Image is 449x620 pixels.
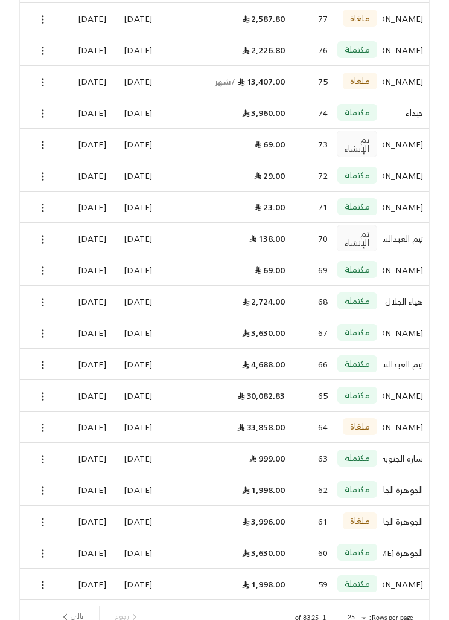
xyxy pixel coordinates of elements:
[118,66,152,97] div: [DATE]
[72,412,106,443] div: [DATE]
[345,108,370,117] span: مكتملة
[300,349,328,380] div: 66
[118,475,152,506] div: [DATE]
[345,391,370,400] span: مكتملة
[72,66,106,97] div: [DATE]
[72,318,106,349] div: [DATE]
[118,255,152,286] div: [DATE]
[300,224,328,254] div: 70
[118,318,152,349] div: [DATE]
[164,161,285,192] div: 29.00
[389,318,423,349] div: [PERSON_NAME]
[389,66,423,97] div: [PERSON_NAME]
[389,286,423,317] div: هياء الجلال
[345,548,370,557] span: مكتملة
[345,454,370,463] span: مكتملة
[164,98,285,129] div: 3,960.00
[72,286,106,317] div: [DATE]
[350,77,370,86] span: ملغاة
[389,349,423,380] div: تيم العبدالسلام
[118,412,152,443] div: [DATE]
[164,412,285,443] div: 33,858.00
[118,286,152,317] div: [DATE]
[350,422,370,431] span: ملغاة
[118,35,152,66] div: [DATE]
[72,192,106,223] div: [DATE]
[72,349,106,380] div: [DATE]
[300,66,328,97] div: 75
[72,255,106,286] div: [DATE]
[118,224,152,254] div: [DATE]
[118,569,152,600] div: [DATE]
[300,538,328,569] div: 60
[300,192,328,223] div: 71
[389,224,423,254] div: تيم العبدالسلام
[164,66,285,97] div: 13,407.00
[345,360,370,369] span: مكتملة
[118,506,152,537] div: [DATE]
[300,161,328,192] div: 72
[389,538,423,569] div: الجوهرة [PERSON_NAME]
[389,4,423,34] div: [PERSON_NAME] و [PERSON_NAME]
[345,171,370,180] span: مكتملة
[300,569,328,600] div: 59
[350,517,370,526] span: ملغاة
[300,4,328,34] div: 77
[300,129,328,160] div: 73
[345,135,369,154] span: تم الإنشاء
[300,98,328,129] div: 74
[72,161,106,192] div: [DATE]
[118,129,152,160] div: [DATE]
[164,192,285,223] div: 23.00
[345,45,370,54] span: مكتملة
[389,475,423,506] div: الجوهرة الجار الله
[300,506,328,537] div: 61
[72,129,106,160] div: [DATE]
[389,98,423,129] div: جيداء
[164,318,285,349] div: 3,630.00
[300,412,328,443] div: 64
[389,255,423,286] div: [PERSON_NAME]
[389,506,423,537] div: الجوهرة الجار الله
[118,538,152,569] div: [DATE]
[345,297,370,306] span: مكتملة
[300,255,328,286] div: 69
[389,192,423,223] div: [PERSON_NAME]
[72,98,106,129] div: [DATE]
[164,444,285,474] div: 999.00
[300,381,328,412] div: 65
[164,349,285,380] div: 4,688.00
[72,506,106,537] div: [DATE]
[72,381,106,412] div: [DATE]
[72,224,106,254] div: [DATE]
[345,580,370,589] span: مكتملة
[389,129,423,160] div: [PERSON_NAME]
[300,35,328,66] div: 76
[118,98,152,129] div: [DATE]
[345,202,370,212] span: مكتملة
[164,506,285,537] div: 3,996.00
[72,35,106,66] div: [DATE]
[118,161,152,192] div: [DATE]
[300,444,328,474] div: 63
[389,412,423,443] div: [PERSON_NAME]
[72,475,106,506] div: [DATE]
[300,318,328,349] div: 67
[389,161,423,192] div: [PERSON_NAME]
[164,569,285,600] div: 1,998.00
[389,569,423,600] div: [PERSON_NAME]
[164,538,285,569] div: 3,630.00
[345,485,370,494] span: مكتملة
[300,475,328,506] div: 62
[72,569,106,600] div: [DATE]
[164,4,285,34] div: 2,587.80
[164,35,285,66] div: 2,226.80
[118,381,152,412] div: [DATE]
[72,444,106,474] div: [DATE]
[164,129,285,160] div: 69.00
[350,14,370,23] span: ملغاة
[389,444,423,474] div: ساره الجنوبي
[164,224,285,254] div: 138.00
[345,328,370,337] span: مكتملة
[164,286,285,317] div: 2,724.00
